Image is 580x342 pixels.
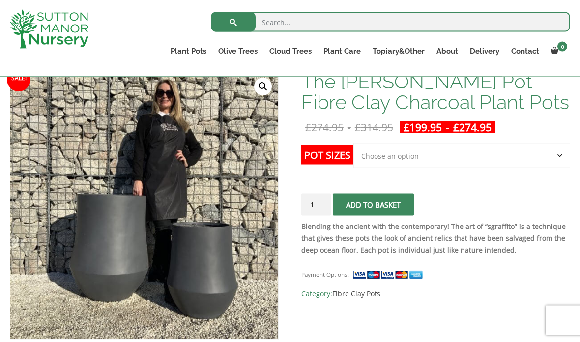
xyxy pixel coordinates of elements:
a: Delivery [464,44,505,58]
bdi: 314.95 [355,120,393,134]
ins: - [400,121,495,133]
a: Plant Pots [165,44,212,58]
span: Sale! [7,68,30,92]
a: Contact [505,44,545,58]
a: Plant Care [318,44,367,58]
strong: Blending the ancient with the contemporary! The art of “sgraffito” is a technique that gives thes... [301,222,566,255]
a: Cloud Trees [263,44,318,58]
del: - [301,121,397,133]
span: £ [305,120,311,134]
small: Payment Options: [301,271,349,278]
img: payment supported [352,270,426,280]
a: About [431,44,464,58]
a: View full-screen image gallery [254,78,272,96]
img: logo [10,10,88,49]
a: Fibre Clay Pots [332,289,380,298]
span: £ [453,120,459,134]
bdi: 274.95 [453,120,492,134]
h1: The [PERSON_NAME] Pot Fibre Clay Charcoal Plant Pots [301,71,570,113]
bdi: 274.95 [305,120,344,134]
span: 0 [557,42,567,52]
span: £ [355,120,361,134]
input: Product quantity [301,194,331,216]
a: 0 [545,44,570,58]
a: Topiary&Other [367,44,431,58]
input: Search... [211,12,570,32]
a: Olive Trees [212,44,263,58]
span: Category: [301,288,570,300]
label: Pot Sizes [301,145,353,165]
bdi: 199.95 [404,120,442,134]
span: £ [404,120,409,134]
button: Add to basket [333,194,414,216]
